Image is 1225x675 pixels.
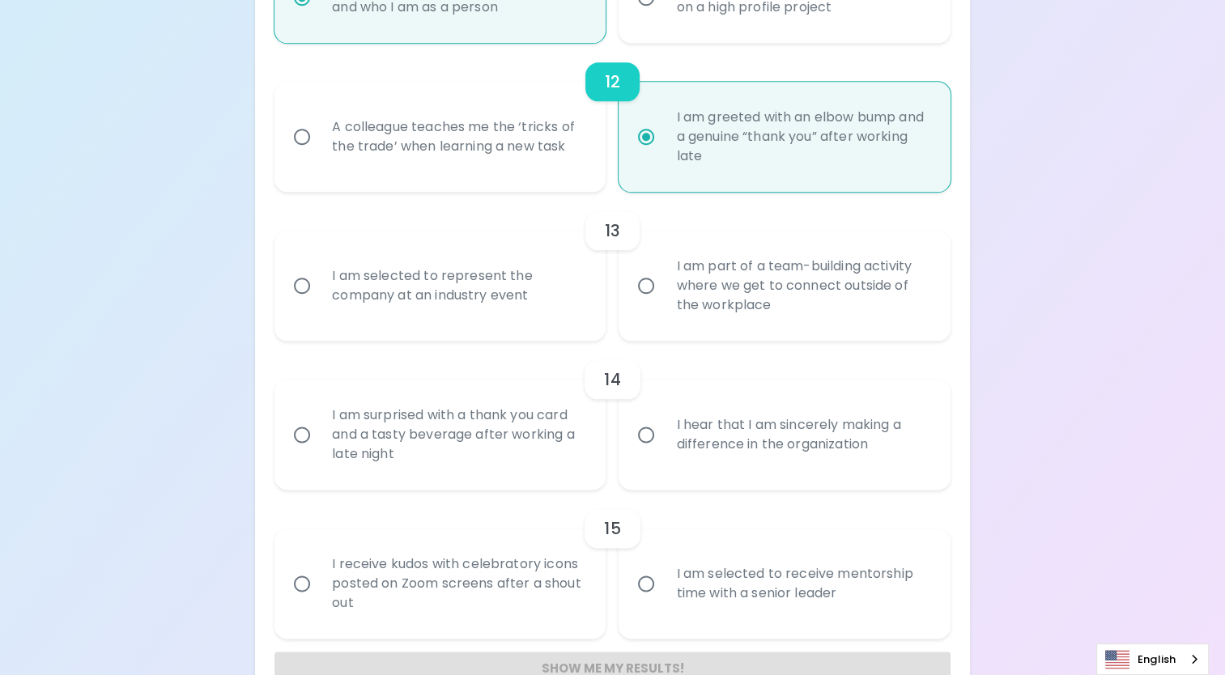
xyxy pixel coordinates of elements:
[274,192,951,341] div: choice-group-check
[604,516,620,541] h6: 15
[663,88,941,185] div: I am greeted with an elbow bump and a genuine “thank you” after working late
[274,490,951,639] div: choice-group-check
[319,247,597,325] div: I am selected to represent the company at an industry event
[605,69,620,95] h6: 12
[663,237,941,334] div: I am part of a team-building activity where we get to connect outside of the workplace
[274,341,951,490] div: choice-group-check
[663,545,941,622] div: I am selected to receive mentorship time with a senior leader
[319,98,597,176] div: A colleague teaches me the ‘tricks of the trade’ when learning a new task
[1096,643,1209,675] aside: Language selected: English
[319,386,597,483] div: I am surprised with a thank you card and a tasty beverage after working a late night
[319,535,597,632] div: I receive kudos with celebratory icons posted on Zoom screens after a shout out
[663,396,941,473] div: I hear that I am sincerely making a difference in the organization
[605,218,620,244] h6: 13
[1096,643,1209,675] div: Language
[604,367,620,393] h6: 14
[1097,644,1208,674] a: English
[274,43,951,192] div: choice-group-check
